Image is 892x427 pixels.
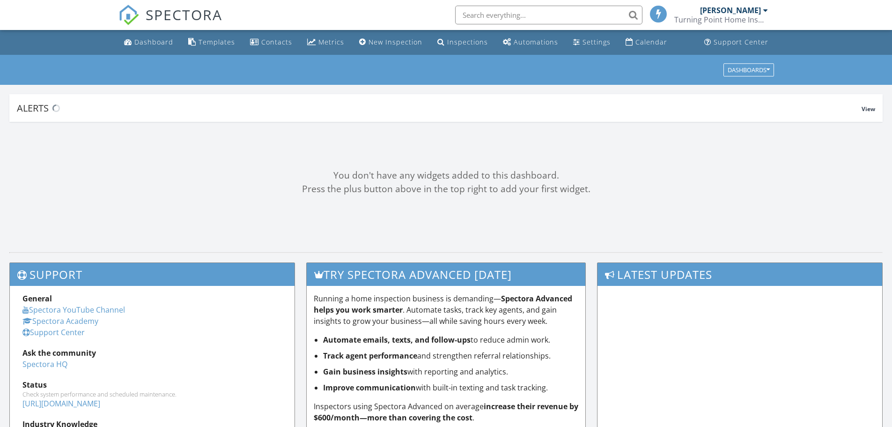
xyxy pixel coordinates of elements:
a: Support Center [22,327,85,337]
div: Templates [199,37,235,46]
h3: Support [10,263,295,286]
div: Check system performance and scheduled maintenance. [22,390,282,398]
div: Support Center [714,37,768,46]
li: and strengthen referral relationships. [323,350,579,361]
div: Settings [582,37,611,46]
li: with reporting and analytics. [323,366,579,377]
span: SPECTORA [146,5,222,24]
strong: increase their revenue by $600/month—more than covering the cost [314,401,578,423]
a: [URL][DOMAIN_NAME] [22,398,100,409]
div: Press the plus button above in the top right to add your first widget. [9,182,883,196]
input: Search everything... [455,6,642,24]
a: Spectora YouTube Channel [22,305,125,315]
p: Running a home inspection business is demanding— . Automate tasks, track key agents, and gain ins... [314,293,579,327]
div: Dashboard [134,37,173,46]
strong: General [22,293,52,304]
div: Turning Point Home Inspections [674,15,768,24]
li: with built-in texting and task tracking. [323,382,579,393]
h3: Latest Updates [597,263,882,286]
a: Spectora Academy [22,316,98,326]
div: Automations [514,37,558,46]
div: Calendar [635,37,667,46]
li: to reduce admin work. [323,334,579,345]
div: [PERSON_NAME] [700,6,761,15]
div: Inspections [447,37,488,46]
a: SPECTORA [118,13,222,32]
p: Inspectors using Spectora Advanced on average . [314,401,579,423]
a: Spectora HQ [22,359,67,369]
div: New Inspection [369,37,422,46]
a: New Inspection [355,34,426,51]
h3: Try spectora advanced [DATE] [307,263,586,286]
a: Automations (Basic) [499,34,562,51]
strong: Automate emails, texts, and follow-ups [323,335,471,345]
strong: Gain business insights [323,367,407,377]
a: Support Center [700,34,772,51]
div: Ask the community [22,347,282,359]
div: Status [22,379,282,390]
a: Calendar [622,34,671,51]
a: Templates [184,34,239,51]
a: Inspections [434,34,492,51]
a: Settings [569,34,614,51]
img: The Best Home Inspection Software - Spectora [118,5,139,25]
strong: Track agent performance [323,351,417,361]
span: View [862,105,875,113]
button: Dashboards [723,63,774,76]
a: Metrics [303,34,348,51]
div: Metrics [318,37,344,46]
div: You don't have any widgets added to this dashboard. [9,169,883,182]
strong: Spectora Advanced helps you work smarter [314,293,572,315]
a: Dashboard [120,34,177,51]
div: Alerts [17,102,862,114]
strong: Improve communication [323,382,416,393]
div: Dashboards [728,67,770,73]
div: Contacts [261,37,292,46]
a: Contacts [246,34,296,51]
